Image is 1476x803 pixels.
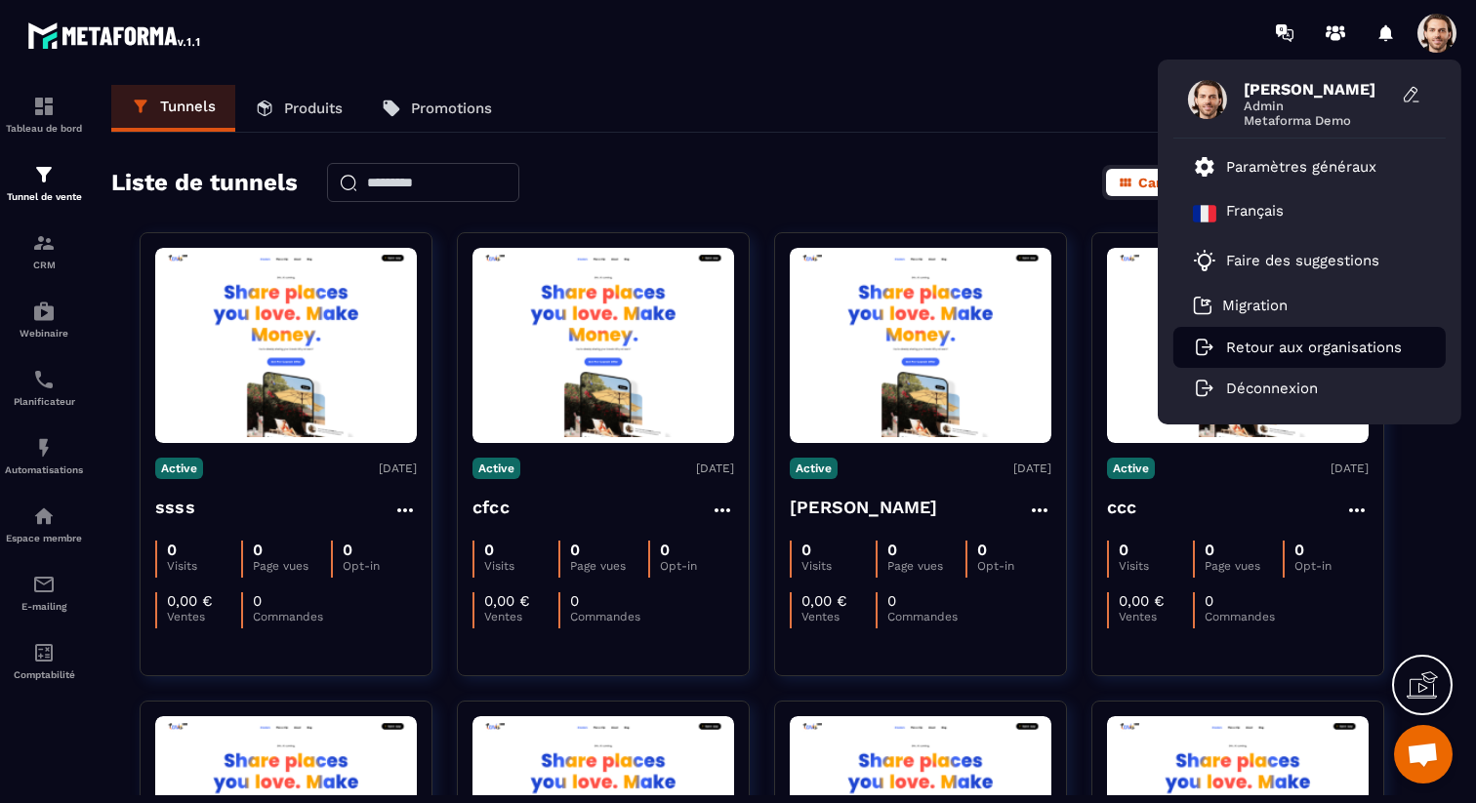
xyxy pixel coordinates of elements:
[1226,202,1284,225] p: Français
[253,559,330,573] p: Page vues
[887,592,896,610] p: 0
[235,85,362,132] a: Produits
[284,100,343,117] p: Produits
[5,285,83,353] a: automationsautomationsWebinaire
[660,541,670,559] p: 0
[5,490,83,558] a: automationsautomationsEspace membre
[5,123,83,134] p: Tableau de bord
[1394,725,1453,783] a: Ouvrir le chat
[1119,559,1193,573] p: Visits
[472,494,510,521] h4: cfcc
[1205,592,1213,610] p: 0
[5,191,83,202] p: Tunnel de vente
[253,610,327,623] p: Commandes
[32,504,56,528] img: automations
[977,559,1051,573] p: Opt-in
[1331,462,1369,475] p: [DATE]
[1013,462,1051,475] p: [DATE]
[660,559,734,573] p: Opt-in
[790,458,838,479] p: Active
[167,592,213,610] p: 0,00 €
[801,541,811,559] p: 0
[1205,559,1282,573] p: Page vues
[32,573,56,596] img: email
[1107,254,1369,438] img: image
[343,541,352,559] p: 0
[570,541,580,559] p: 0
[1119,541,1128,559] p: 0
[379,462,417,475] p: [DATE]
[5,328,83,339] p: Webinaire
[484,559,558,573] p: Visits
[1226,339,1402,356] p: Retour aux organisations
[801,610,876,623] p: Ventes
[1119,610,1193,623] p: Ventes
[1106,169,1187,196] button: Carte
[1205,541,1214,559] p: 0
[1193,339,1402,356] a: Retour aux organisations
[5,669,83,680] p: Comptabilité
[1244,113,1390,128] span: Metaforma Demo
[1193,296,1288,315] a: Migration
[5,626,83,695] a: accountantaccountantComptabilité
[887,541,897,559] p: 0
[1294,541,1304,559] p: 0
[362,85,512,132] a: Promotions
[32,300,56,323] img: automations
[1107,458,1155,479] p: Active
[801,559,876,573] p: Visits
[411,100,492,117] p: Promotions
[253,592,262,610] p: 0
[887,559,964,573] p: Page vues
[5,353,83,422] a: schedulerschedulerPlanificateur
[32,95,56,118] img: formation
[472,254,734,438] img: image
[887,610,962,623] p: Commandes
[801,592,847,610] p: 0,00 €
[5,558,83,626] a: emailemailE-mailing
[155,254,417,438] img: image
[5,601,83,612] p: E-mailing
[1222,297,1288,314] p: Migration
[32,231,56,255] img: formation
[5,148,83,217] a: formationformationTunnel de vente
[155,494,195,521] h4: ssss
[1226,252,1379,269] p: Faire des suggestions
[167,610,241,623] p: Ventes
[1226,380,1318,397] p: Déconnexion
[5,533,83,543] p: Espace membre
[5,464,83,475] p: Automatisations
[1226,158,1376,176] p: Paramètres généraux
[790,254,1051,438] img: image
[570,610,644,623] p: Commandes
[570,559,647,573] p: Page vues
[5,422,83,490] a: automationsautomationsAutomatisations
[155,458,203,479] p: Active
[1294,559,1369,573] p: Opt-in
[790,494,938,521] h4: [PERSON_NAME]
[1193,155,1376,179] a: Paramètres généraux
[5,396,83,407] p: Planificateur
[472,458,520,479] p: Active
[1244,80,1390,99] span: [PERSON_NAME]
[32,163,56,186] img: formation
[111,85,235,132] a: Tunnels
[5,80,83,148] a: formationformationTableau de bord
[1107,494,1137,521] h4: ccc
[696,462,734,475] p: [DATE]
[27,18,203,53] img: logo
[343,559,417,573] p: Opt-in
[111,163,298,202] h2: Liste de tunnels
[167,541,177,559] p: 0
[977,541,987,559] p: 0
[160,98,216,115] p: Tunnels
[32,368,56,391] img: scheduler
[1244,99,1390,113] span: Admin
[5,260,83,270] p: CRM
[1205,610,1279,623] p: Commandes
[1119,592,1165,610] p: 0,00 €
[253,541,263,559] p: 0
[32,436,56,460] img: automations
[1138,175,1175,190] span: Carte
[484,541,494,559] p: 0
